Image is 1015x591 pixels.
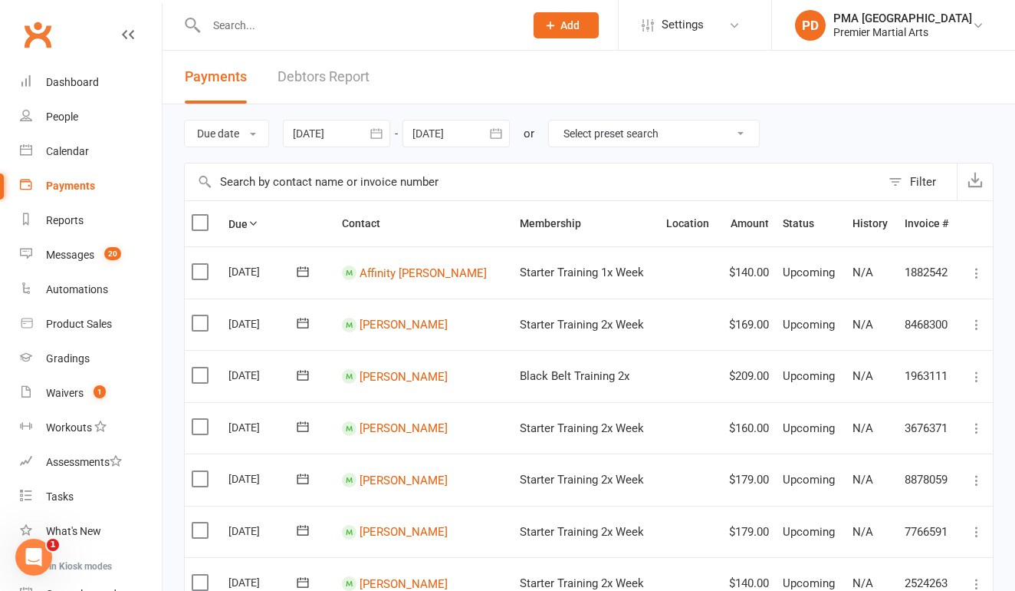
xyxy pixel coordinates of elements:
[898,506,958,558] td: 7766591
[783,473,835,487] span: Upcoming
[881,163,957,200] button: Filter
[833,12,972,25] div: PMA [GEOGRAPHIC_DATA]
[46,249,94,261] div: Messages
[46,490,74,503] div: Tasks
[360,318,448,332] a: [PERSON_NAME]
[46,456,122,468] div: Assessments
[20,169,162,203] a: Payments
[719,402,776,454] td: $160.00
[104,247,121,260] span: 20
[360,576,448,590] a: [PERSON_NAME]
[46,318,112,330] div: Product Sales
[94,385,106,398] span: 1
[524,124,534,143] div: or
[795,10,826,41] div: PD
[560,19,580,31] span: Add
[534,12,599,38] button: Add
[185,51,247,104] button: Payments
[20,445,162,480] a: Assessments
[852,266,873,279] span: N/A
[185,163,881,200] input: Search by contact name or invoice number
[228,415,299,439] div: [DATE]
[783,369,835,383] span: Upcoming
[520,525,644,539] span: Starter Training 2x Week
[46,214,84,226] div: Reports
[898,246,958,299] td: 1882542
[898,350,958,402] td: 1963111
[20,272,162,307] a: Automations
[360,369,448,383] a: [PERSON_NAME]
[20,342,162,376] a: Gradings
[46,525,101,537] div: What's New
[719,299,776,351] td: $169.00
[520,318,644,332] span: Starter Training 2x Week
[47,539,59,551] span: 1
[719,506,776,558] td: $179.00
[228,467,299,490] div: [DATE]
[719,246,776,299] td: $140.00
[783,421,835,435] span: Upcoming
[46,111,78,123] div: People
[20,480,162,514] a: Tasks
[719,454,776,506] td: $179.00
[202,15,514,36] input: Search...
[184,120,269,147] button: Due date
[783,266,835,279] span: Upcoming
[776,201,846,246] th: Status
[46,180,95,192] div: Payments
[360,266,487,279] a: Affinity [PERSON_NAME]
[20,134,162,169] a: Calendar
[20,514,162,549] a: What's New
[898,402,958,454] td: 3676371
[852,421,873,435] span: N/A
[898,201,958,246] th: Invoice #
[278,51,370,104] a: Debtors Report
[20,376,162,411] a: Waivers 1
[520,266,644,279] span: Starter Training 1x Week
[20,307,162,342] a: Product Sales
[46,283,108,295] div: Automations
[852,473,873,487] span: N/A
[662,8,704,42] span: Settings
[898,299,958,351] td: 8468300
[833,25,972,39] div: Premier Martial Arts
[20,238,162,272] a: Messages 20
[20,100,162,134] a: People
[20,203,162,238] a: Reports
[222,201,335,246] th: Due
[846,201,898,246] th: History
[46,145,89,157] div: Calendar
[520,369,629,383] span: Black Belt Training 2x
[335,201,513,246] th: Contact
[228,259,299,283] div: [DATE]
[783,318,835,332] span: Upcoming
[228,363,299,387] div: [DATE]
[783,576,835,590] span: Upcoming
[46,352,90,365] div: Gradings
[46,387,84,399] div: Waivers
[513,201,659,246] th: Membership
[20,65,162,100] a: Dashboard
[719,350,776,402] td: $209.00
[898,454,958,506] td: 8878059
[228,312,299,335] div: [DATE]
[46,421,92,434] div: Workouts
[360,473,448,487] a: [PERSON_NAME]
[852,318,873,332] span: N/A
[659,201,719,246] th: Location
[228,519,299,543] div: [DATE]
[783,525,835,539] span: Upcoming
[185,68,247,84] span: Payments
[719,201,776,246] th: Amount
[852,525,873,539] span: N/A
[18,15,57,54] a: Clubworx
[46,76,99,88] div: Dashboard
[852,576,873,590] span: N/A
[15,539,52,576] iframe: Intercom live chat
[520,473,644,487] span: Starter Training 2x Week
[360,525,448,539] a: [PERSON_NAME]
[360,421,448,435] a: [PERSON_NAME]
[520,421,644,435] span: Starter Training 2x Week
[20,411,162,445] a: Workouts
[852,369,873,383] span: N/A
